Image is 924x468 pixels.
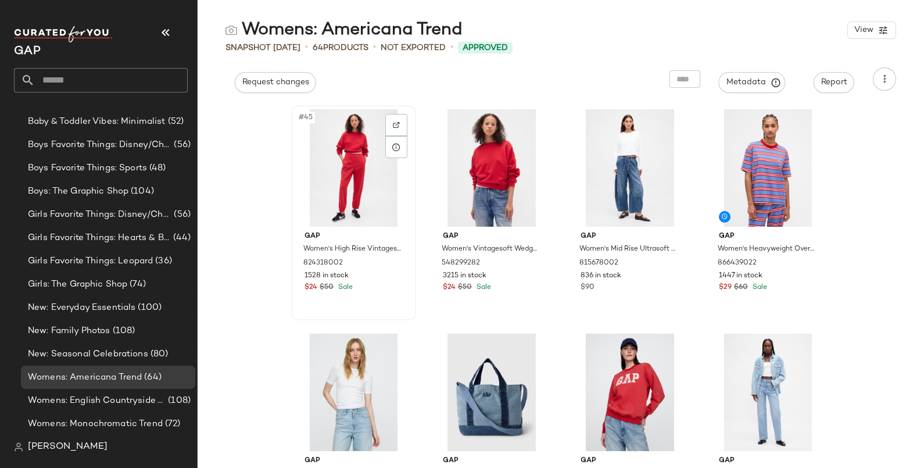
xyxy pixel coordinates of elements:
span: Girls Favorite Things: Hearts & Bows [28,231,171,245]
img: cn60148529.jpg [434,109,550,227]
span: New: Seasonal Celebrations [28,348,148,361]
span: Boys Favorite Things: Sports [28,162,147,175]
span: $50 [320,283,334,293]
span: (74) [127,278,146,291]
span: 815678002 [579,258,618,269]
span: Girls: The Graphic Shop [28,278,127,291]
span: (104) [128,185,154,198]
span: 548299282 [442,258,480,269]
span: Not Exported [381,42,446,54]
span: (108) [166,394,191,408]
span: Womens: English Countryside Trend [28,394,166,408]
span: Sale [336,284,353,291]
span: View [854,26,873,35]
span: Boys: The Graphic Shop [28,185,128,198]
span: #45 [298,112,315,123]
img: cn60588222.jpg [710,109,826,227]
span: (64) [142,371,162,384]
span: Report [821,78,847,87]
span: 3215 in stock [443,271,486,281]
div: Womens: Americana Trend [225,19,463,42]
span: Womens: Monochromatic Trend [28,417,163,431]
button: Metadata [719,72,786,93]
span: Women's Vintagesoft Wedge Crewneck Sweatshirt by Gap Modern Red Size XS [442,244,540,255]
span: Gap [581,456,679,466]
span: Gap [305,456,403,466]
button: View [847,22,896,39]
span: 824318002 [303,258,343,269]
span: Approved [463,42,508,54]
span: Sale [474,284,491,291]
span: (100) [135,301,162,315]
img: cn59851794.jpg [710,334,826,451]
img: cn56805619.jpg [434,334,550,451]
span: Metadata [726,77,779,88]
span: $24 [305,283,317,293]
span: (36) [153,255,172,268]
span: • [450,41,453,55]
span: (72) [163,417,181,431]
span: $90 [581,283,594,293]
span: $29 [719,283,732,293]
span: $60 [734,283,748,293]
img: cn59936757.jpg [571,109,688,227]
span: Gap [581,231,679,242]
span: Current Company Name [14,45,41,58]
span: (44) [171,231,191,245]
span: Women's High Rise Vintagesoft Joggers by Gap Modern Red Size XS [303,244,402,255]
span: (108) [110,324,135,338]
button: Request changes [235,72,316,93]
span: 1528 in stock [305,271,349,281]
span: Gap [443,456,541,466]
span: Gap [719,456,817,466]
button: Report [814,72,854,93]
span: (56) [171,208,191,222]
span: Baby & Toddler Vibes: Minimalist [28,115,166,128]
img: svg%3e [393,122,400,128]
img: svg%3e [14,442,23,452]
span: Gap [443,231,541,242]
span: Boys Favorite Things: Disney/Characters [28,138,171,152]
span: Women's Mid Rise Ultrasoft Easy Horseshoe Jeans by Gap Medium Indigo Petite Size L [579,244,678,255]
span: $24 [443,283,456,293]
span: Girls Favorite Things: Leopard [28,255,153,268]
span: Gap [305,231,403,242]
img: cn60149766.jpg [295,109,412,227]
span: (56) [171,138,191,152]
span: (80) [148,348,169,361]
span: Women's Heavyweight Oversized T-Shirt by Gap Blue Stripe Size S [718,244,816,255]
span: Request changes [242,78,309,87]
span: 1447 in stock [719,271,762,281]
span: Gap [719,231,817,242]
span: 64 [313,44,323,52]
span: [PERSON_NAME] [28,440,108,454]
span: • [373,41,376,55]
span: Snapshot [DATE] [225,42,300,54]
img: cfy_white_logo.C9jOOHJF.svg [14,26,113,42]
span: (52) [166,115,184,128]
span: New: Everyday Essentials [28,301,135,315]
img: cn57721250.jpg [295,334,412,451]
span: • [305,41,308,55]
span: 866439022 [718,258,757,269]
div: Products [313,42,368,54]
span: 836 in stock [581,271,621,281]
span: $50 [458,283,472,293]
span: (48) [147,162,166,175]
img: svg%3e [225,24,237,36]
span: Womens: Americana Trend [28,371,142,384]
span: Sale [750,284,767,291]
img: cn57621246.jpg [571,334,688,451]
span: New: Family Photos [28,324,110,338]
span: Girls Favorite Things: Disney/Characters [28,208,171,222]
